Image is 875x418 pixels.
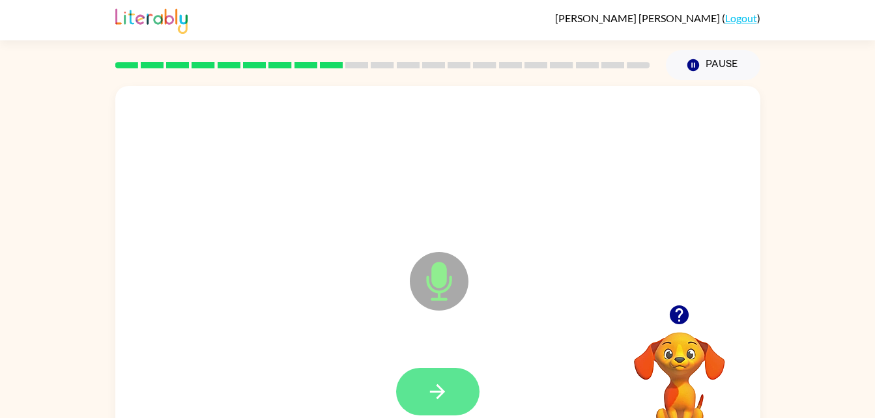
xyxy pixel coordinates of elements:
button: Pause [666,50,760,80]
span: [PERSON_NAME] [PERSON_NAME] [555,12,722,24]
a: Logout [725,12,757,24]
img: Literably [115,5,188,34]
div: ( ) [555,12,760,24]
